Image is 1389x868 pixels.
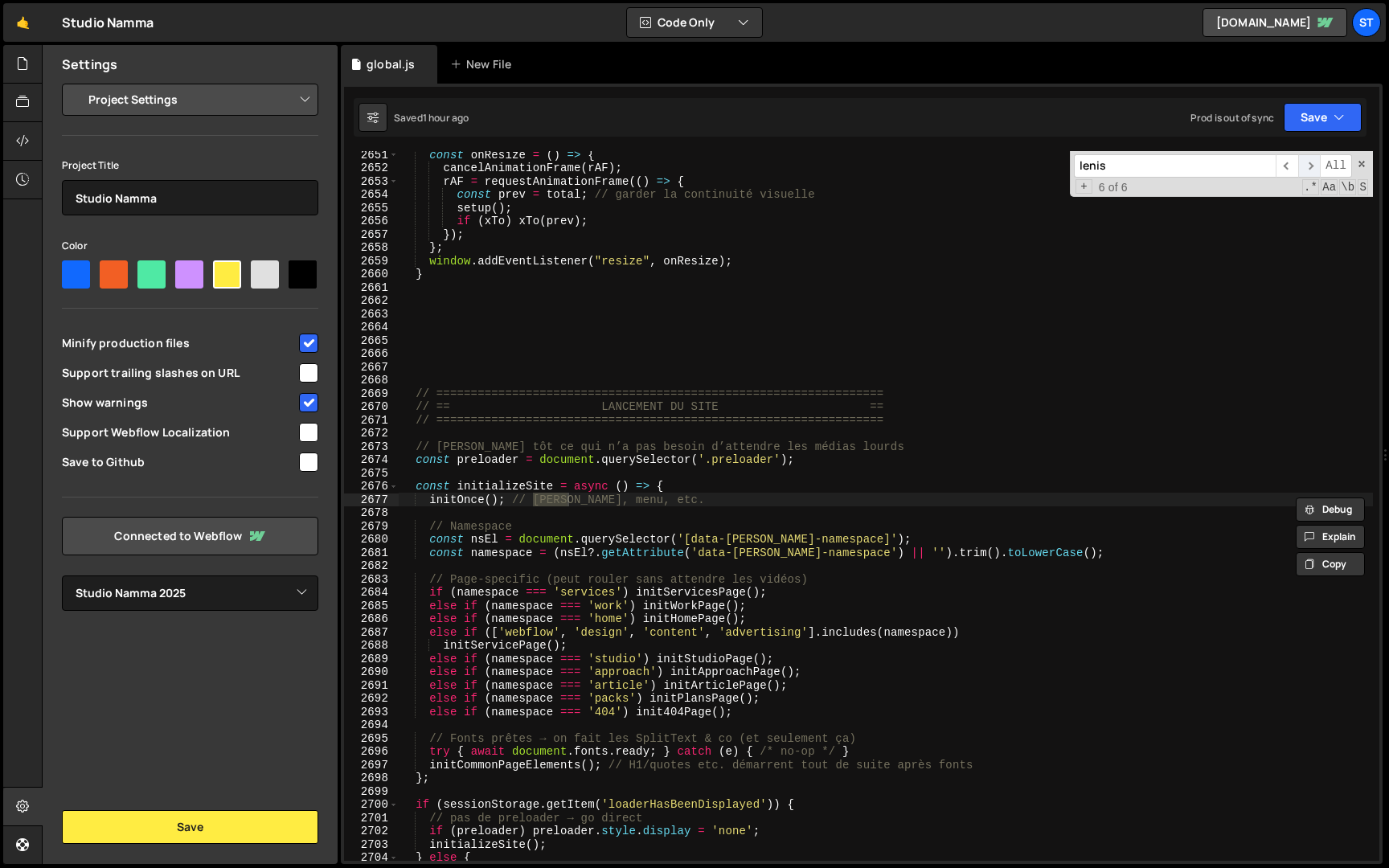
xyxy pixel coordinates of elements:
[344,228,399,242] div: 2657
[1339,179,1356,195] span: Whole Word Search
[344,467,399,481] div: 2675
[344,321,399,334] div: 2664
[62,238,88,254] label: Color
[344,586,399,600] div: 2684
[344,838,399,852] div: 2703
[62,395,297,411] span: Show warnings
[1358,179,1368,195] span: Search In Selection
[62,158,119,174] label: Project Title
[344,745,399,759] div: 2696
[344,732,399,746] div: 2695
[344,268,399,281] div: 2660
[344,573,399,587] div: 2683
[62,365,297,381] span: Support trailing slashes on URL
[344,387,399,401] div: 2669
[62,13,154,32] div: Studio Namma
[344,626,399,640] div: 2687
[344,202,399,215] div: 2655
[62,55,117,73] h2: Settings
[344,533,399,547] div: 2680
[344,772,399,785] div: 2698
[344,798,399,812] div: 2700
[344,785,399,799] div: 2699
[344,162,399,175] div: 2652
[344,334,399,348] div: 2665
[1296,525,1365,549] button: Explain
[62,335,297,351] span: Minify production files
[62,454,297,470] span: Save to Github
[344,653,399,666] div: 2689
[344,692,399,706] div: 2692
[344,812,399,825] div: 2701
[344,361,399,375] div: 2667
[344,506,399,520] div: 2678
[344,600,399,613] div: 2685
[1298,154,1321,178] span: ​
[627,8,762,37] button: Code Only
[62,810,318,844] button: Save
[344,175,399,189] div: 2653
[344,294,399,308] div: 2662
[344,414,399,428] div: 2671
[1076,179,1092,194] span: Toggle Replace mode
[344,281,399,295] div: 2661
[344,440,399,454] div: 2673
[344,480,399,493] div: 2676
[62,517,318,555] a: Connected to Webflow
[1074,154,1276,178] input: Search for
[394,111,469,125] div: Saved
[344,639,399,653] div: 2688
[344,759,399,772] div: 2697
[344,612,399,626] div: 2686
[344,665,399,679] div: 2690
[344,427,399,440] div: 2672
[1190,111,1274,125] div: Prod is out of sync
[1276,154,1298,178] span: ​
[344,520,399,534] div: 2679
[344,149,399,162] div: 2651
[62,424,297,440] span: Support Webflow Localization
[1320,154,1352,178] span: Alt-Enter
[344,215,399,228] div: 2656
[1296,497,1365,522] button: Debug
[423,111,469,125] div: 1 hour ago
[344,188,399,202] div: 2654
[1352,8,1381,37] a: St
[344,453,399,467] div: 2674
[344,493,399,507] div: 2677
[1284,103,1362,132] button: Save
[344,719,399,732] div: 2694
[344,559,399,573] div: 2682
[344,255,399,268] div: 2659
[344,241,399,255] div: 2658
[344,706,399,719] div: 2693
[62,180,318,215] input: Project name
[1321,179,1338,195] span: CaseSensitive Search
[450,56,518,72] div: New File
[367,56,415,72] div: global.js
[3,3,43,42] a: 🤙
[344,851,399,865] div: 2704
[344,347,399,361] div: 2666
[1203,8,1347,37] a: [DOMAIN_NAME]
[1302,179,1319,195] span: RegExp Search
[344,400,399,414] div: 2670
[344,374,399,387] div: 2668
[1092,181,1134,194] span: 6 of 6
[344,825,399,838] div: 2702
[344,679,399,693] div: 2691
[344,308,399,321] div: 2663
[1296,552,1365,576] button: Copy
[344,547,399,560] div: 2681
